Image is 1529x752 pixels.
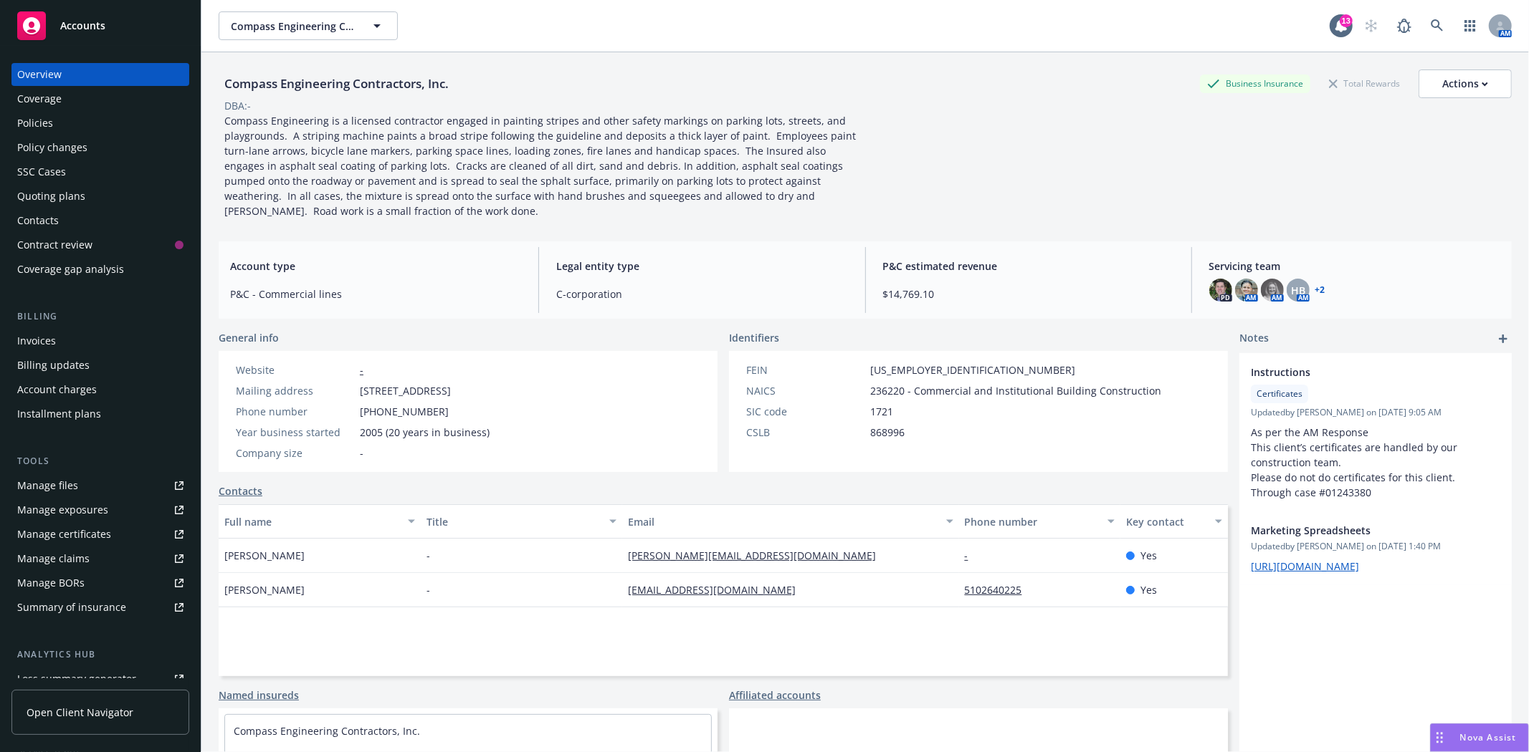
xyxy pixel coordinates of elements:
a: Coverage [11,87,189,110]
button: Title [421,504,623,539]
div: NAICS [746,383,864,398]
span: C-corporation [556,286,847,302]
a: Coverage gap analysis [11,258,189,281]
div: Summary of insurance [17,596,126,619]
div: Website [236,362,354,377]
span: HB [1291,283,1305,298]
div: Key contact [1126,514,1206,529]
a: Billing updates [11,354,189,377]
div: Phone number [236,404,354,419]
div: SSC Cases [17,160,66,183]
div: Year business started [236,425,354,440]
div: Email [628,514,937,529]
span: - [427,582,430,597]
div: InstructionsCertificatesUpdatedby [PERSON_NAME] on [DATE] 9:05 AMAs per the AM Response This clie... [1239,353,1512,511]
p: As per the AM Response This client’s certificates are handled by our construction team. Please do... [1251,425,1500,500]
div: Quoting plans [17,185,85,208]
img: photo [1235,279,1258,302]
span: 1721 [870,404,893,419]
a: +2 [1315,286,1325,294]
a: Search [1423,11,1452,40]
span: - [427,548,430,563]
a: Policy changes [11,136,189,159]
span: P&C - Commercial lines [230,286,521,302]
div: CSLB [746,425,864,440]
button: Nova Assist [1430,723,1529,752]
div: Compass Engineering Contractors, Inc. [219,74,454,93]
div: Company size [236,445,354,461]
button: Email [622,504,958,539]
a: Contract review [11,233,189,256]
a: Overview [11,63,189,86]
span: $14,769.10 [883,286,1174,302]
img: photo [1261,279,1284,302]
a: Accounts [11,6,189,46]
div: FEIN [746,362,864,377]
div: Coverage [17,87,62,110]
div: Coverage gap analysis [17,258,124,281]
div: Title [427,514,601,529]
span: Compass Engineering is a licensed contractor engaged in painting stripes and other safety marking... [224,114,859,218]
a: Account charges [11,378,189,401]
a: Manage certificates [11,523,189,546]
a: Manage BORs [11,572,189,594]
div: Manage certificates [17,523,111,546]
span: Manage exposures [11,498,189,521]
span: Yes [1140,548,1157,563]
span: P&C estimated revenue [883,259,1174,274]
a: Manage files [11,474,189,497]
span: Updated by [PERSON_NAME] on [DATE] 1:40 PM [1251,540,1500,553]
span: Account type [230,259,521,274]
div: Overview [17,63,62,86]
span: Updated by [PERSON_NAME] on [DATE] 9:05 AM [1251,406,1500,419]
span: General info [219,330,279,345]
a: - [360,363,363,377]
a: Summary of insurance [11,596,189,619]
span: 868996 [870,425,905,440]
div: Billing [11,309,189,324]
span: [PERSON_NAME] [224,582,305,597]
a: Contacts [219,483,262,498]
a: Loss summary generator [11,667,189,690]
div: Billing updates [17,354,90,377]
button: Full name [219,504,421,539]
a: Policies [11,112,189,135]
div: Marketing SpreadsheetsUpdatedby [PERSON_NAME] on [DATE] 1:40 PM[URL][DOMAIN_NAME] [1239,511,1512,585]
a: Contacts [11,209,189,232]
div: Business Insurance [1200,74,1310,92]
a: add [1495,330,1512,347]
span: [PERSON_NAME] [224,548,305,563]
div: 13 [1340,14,1353,27]
img: photo [1209,279,1232,302]
div: Manage files [17,474,78,497]
span: Identifiers [729,330,779,345]
div: Installment plans [17,402,101,425]
a: Quoting plans [11,185,189,208]
a: Report a Bug [1390,11,1419,40]
span: Compass Engineering Contractors, Inc. [231,19,355,34]
span: Open Client Navigator [27,705,133,720]
div: Manage exposures [17,498,108,521]
button: Phone number [959,504,1120,539]
a: - [965,549,980,562]
div: Full name [224,514,399,529]
a: Manage claims [11,547,189,570]
div: Policy changes [17,136,87,159]
span: [STREET_ADDRESS] [360,383,451,398]
div: Mailing address [236,383,354,398]
span: Instructions [1251,365,1463,380]
div: Loss summary generator [17,667,136,690]
button: Compass Engineering Contractors, Inc. [219,11,398,40]
a: 5102640225 [965,583,1034,597]
a: Switch app [1456,11,1485,40]
a: SSC Cases [11,160,189,183]
div: SIC code [746,404,864,419]
span: 236220 - Commercial and Institutional Building Construction [870,383,1161,398]
span: Servicing team [1209,259,1500,274]
div: Tools [11,454,189,468]
span: Accounts [60,20,105,32]
span: - [360,445,363,461]
div: Manage BORs [17,572,85,594]
a: [EMAIL_ADDRESS][DOMAIN_NAME] [628,583,807,597]
span: Legal entity type [556,259,847,274]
